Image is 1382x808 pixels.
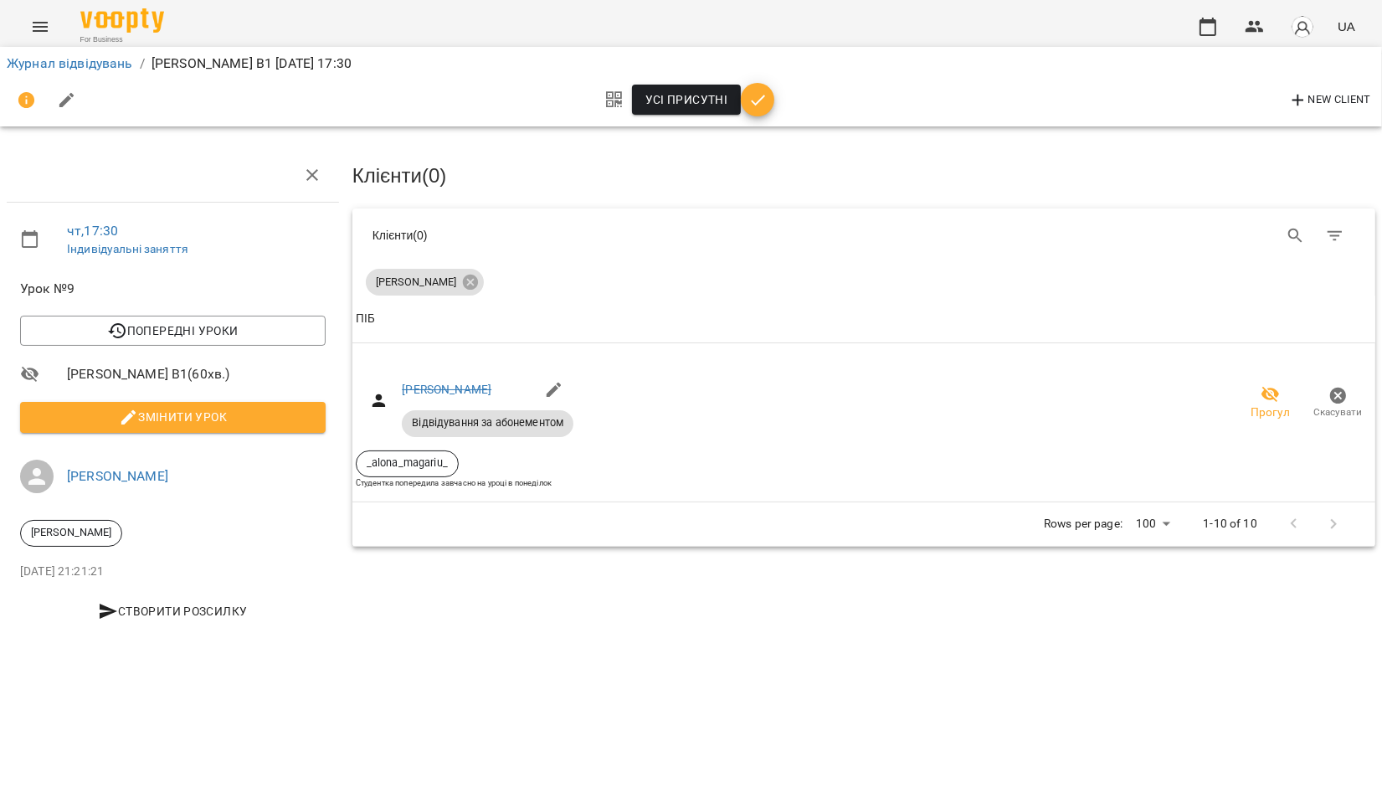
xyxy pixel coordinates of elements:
a: [PERSON_NAME] [67,468,168,484]
button: Search [1276,216,1316,256]
span: [PERSON_NAME] [21,525,121,540]
p: [DATE] 21:21:21 [20,564,326,580]
div: Студентка попередила завчасно на уроці в понеділок [356,477,1372,488]
div: 100 [1129,512,1176,536]
span: New Client [1288,90,1371,111]
span: UA [1338,18,1355,35]
div: Table Toolbar [352,208,1375,262]
h3: Клієнти ( 0 ) [352,165,1375,187]
a: [PERSON_NAME] [402,383,491,396]
p: Rows per page: [1044,516,1123,533]
img: Voopty Logo [80,8,164,33]
span: Змінити урок [33,407,312,427]
span: Прогул [1251,404,1290,421]
p: 1-10 of 10 [1203,516,1256,533]
button: Усі присутні [632,85,742,115]
a: чт , 17:30 [67,223,118,239]
div: [PERSON_NAME] [20,520,122,547]
a: Журнал відвідувань [7,55,133,71]
button: Змінити урок [20,402,326,432]
a: Індивідуальні заняття [67,242,188,255]
li: / [140,54,145,74]
div: Sort [356,309,375,329]
button: UA [1331,11,1362,42]
button: Створити розсилку [20,596,326,626]
span: ПІБ [356,309,1372,329]
button: Прогул [1236,380,1304,427]
div: Клієнти ( 0 ) [372,227,851,244]
span: Скасувати [1314,405,1363,419]
span: Створити розсилку [27,601,319,621]
img: avatar_s.png [1291,15,1314,39]
button: Menu [20,7,60,47]
button: New Client [1284,87,1375,114]
button: Скасувати [1304,380,1372,427]
button: Попередні уроки [20,316,326,346]
div: [PERSON_NAME] [366,269,484,296]
span: [PERSON_NAME] [366,275,466,290]
span: Урок №9 [20,279,326,299]
div: ПІБ [356,309,375,329]
nav: breadcrumb [7,54,1375,74]
span: Відвідування за абонементом [402,415,573,430]
span: Усі присутні [645,90,728,110]
button: Фільтр [1315,216,1355,256]
span: _alona_magariu_ [357,455,458,471]
span: Попередні уроки [33,321,312,341]
span: For Business [80,34,164,45]
span: [PERSON_NAME] В1 ( 60 хв. ) [67,364,326,384]
p: [PERSON_NAME] В1 [DATE] 17:30 [152,54,352,74]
